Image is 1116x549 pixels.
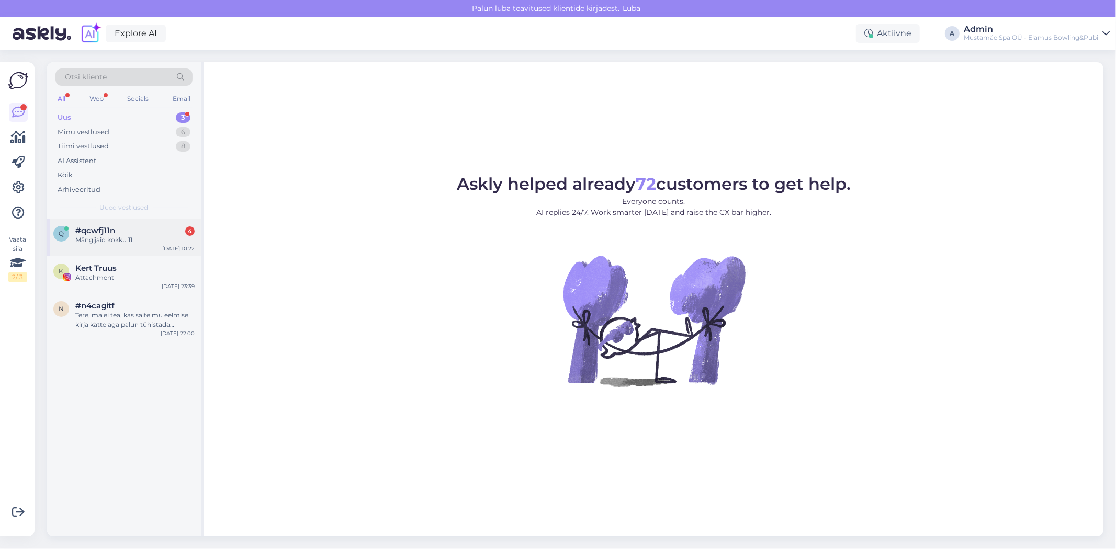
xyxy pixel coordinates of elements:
[100,203,149,212] span: Uued vestlused
[59,267,64,275] span: K
[964,25,1098,33] div: Admin
[106,25,166,42] a: Explore AI
[620,4,644,13] span: Luba
[176,112,190,123] div: 3
[176,141,190,152] div: 8
[58,170,73,180] div: Kõik
[58,141,109,152] div: Tiimi vestlused
[8,71,28,90] img: Askly Logo
[964,25,1110,42] a: AdminMustamäe Spa OÜ - Elamus Bowling&Pubi
[58,112,71,123] div: Uus
[58,185,100,195] div: Arhiveeritud
[8,272,27,282] div: 2 / 3
[636,174,656,194] b: 72
[161,329,195,337] div: [DATE] 22:00
[55,92,67,106] div: All
[457,174,851,194] span: Askly helped already customers to get help.
[964,33,1098,42] div: Mustamäe Spa OÜ - Elamus Bowling&Pubi
[75,301,115,311] span: #n4cagitf
[171,92,193,106] div: Email
[58,156,96,166] div: AI Assistent
[75,273,195,282] div: Attachment
[856,24,920,43] div: Aktiivne
[945,26,960,41] div: A
[59,305,64,313] span: n
[87,92,106,106] div: Web
[58,127,109,138] div: Minu vestlused
[75,264,117,273] span: Kert Truus
[560,226,748,415] img: No Chat active
[65,72,107,83] span: Otsi kliente
[75,311,195,329] div: Tere, ma ei tea, kas saite mu eelmise kirja kätte aga palun tühistada laupäeval [EMAIL_ADDRESS][D...
[457,196,851,218] p: Everyone counts. AI replies 24/7. Work smarter [DATE] and raise the CX bar higher.
[185,226,195,236] div: 4
[8,235,27,282] div: Vaata siia
[75,235,195,245] div: Mängijaid kokku 11.
[75,226,115,235] span: #qcwfj11n
[176,127,190,138] div: 6
[162,245,195,253] div: [DATE] 10:22
[162,282,195,290] div: [DATE] 23:39
[80,22,102,44] img: explore-ai
[125,92,151,106] div: Socials
[59,230,64,237] span: q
